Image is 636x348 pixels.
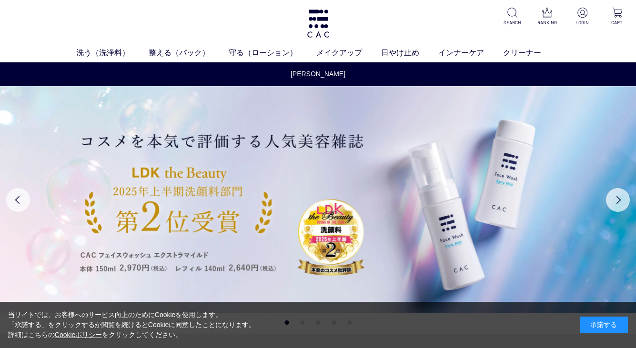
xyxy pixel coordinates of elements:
[288,69,348,89] a: [PERSON_NAME]休業のお知らせ
[229,47,316,59] a: 守る（ローション）
[306,10,331,38] img: logo
[381,47,438,59] a: 日やけ止め
[606,8,628,26] a: CART
[501,8,524,26] a: SEARCH
[571,19,594,26] p: LOGIN
[501,19,524,26] p: SEARCH
[503,47,560,59] a: クリーナー
[438,47,503,59] a: インナーケア
[536,8,558,26] a: RANKING
[6,188,30,212] button: Previous
[76,47,149,59] a: 洗う（洗浄料）
[580,317,628,333] div: 承諾する
[149,47,229,59] a: 整える（パック）
[536,19,558,26] p: RANKING
[55,331,102,338] a: Cookieポリシー
[8,310,256,340] div: 当サイトでは、お客様へのサービス向上のためにCookieを使用します。 「承諾する」をクリックするか閲覧を続けるとCookieに同意したことになります。 詳細はこちらの をクリックしてください。
[606,188,630,212] button: Next
[606,19,628,26] p: CART
[571,8,594,26] a: LOGIN
[316,47,381,59] a: メイクアップ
